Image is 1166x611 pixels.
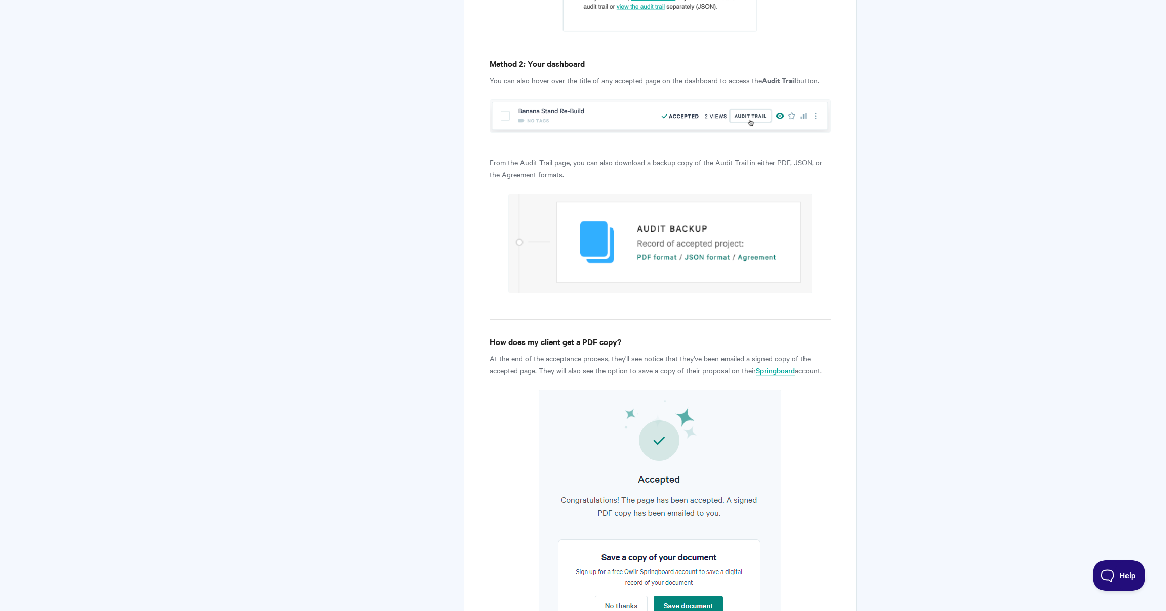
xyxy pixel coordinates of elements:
p: From the Audit Trail page, you can also download a backup copy of the Audit Trail in either PDF, ... [490,156,830,180]
h4: Method 2: Your dashboard [490,57,830,70]
a: Springboard [756,365,795,376]
img: file-ZkqJToZBIt.png [508,194,812,293]
p: You can also hover over the title of any accepted page on the dashboard to access the button. [490,74,830,86]
h4: How does my client get a PDF copy? [490,335,830,348]
iframe: Toggle Customer Support [1093,560,1146,591]
p: At the end of the acceptance process, they'll see notice that they've been emailed a signed copy ... [490,352,830,376]
strong: Audit Trail [762,74,796,85]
